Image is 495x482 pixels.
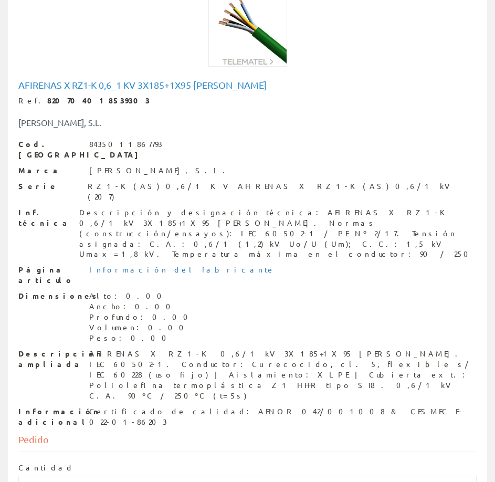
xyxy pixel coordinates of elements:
span: Descripción ampliada [18,349,81,370]
div: AFIRENAS X RZ1-K 0,6/1 kV 3X185+1X95 [PERSON_NAME]. IEC 60502-1. Conductor: Cu recocido, cl. 5, f... [89,349,477,401]
div: Ref. [18,96,477,106]
div: RZ1-K(AS) 0,6/1 KV AFIRENAS X RZ1-K(AS) 0,6/1 kV (207) [88,181,477,202]
a: Información del fabricante [89,265,275,274]
h1: AFIRENAS X RZ1-K 0,6_1 kV 3X185+1X95 [PERSON_NAME] [18,80,477,90]
div: 8435011867793 [89,139,162,150]
span: Información adicional [18,406,81,427]
div: Pedido [18,433,477,452]
div: Volumen: 0.00 [89,322,194,333]
div: Peso: 0.00 [89,333,194,343]
span: Cod. [GEOGRAPHIC_DATA] [18,139,81,160]
span: Dimensiones [18,291,81,301]
div: [PERSON_NAME], S.L. [10,117,485,129]
strong: 820704018539303 [47,96,150,105]
div: [PERSON_NAME], S.L. [89,165,231,176]
span: Marca [18,165,81,176]
div: Profundo: 0.00 [89,312,194,322]
span: Inf. técnica [18,207,71,228]
label: Cantidad [18,463,74,473]
span: Página artículo [18,265,81,286]
span: Serie [18,181,80,192]
div: Descripción y designación técnica: AFIRENAS X RZ1-K 0,6/1 kV 3X185+1X95 [PERSON_NAME]. Normas (co... [79,207,477,260]
div: Alto: 0.00 [89,291,194,301]
div: Certificado de calidad: AENOR 042/001008 & CESMEC E-022-01-86203 [89,406,477,427]
div: Ancho: 0.00 [89,301,194,312]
